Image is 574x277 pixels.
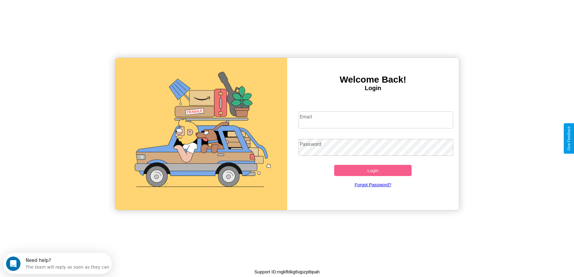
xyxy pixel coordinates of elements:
[115,58,287,210] img: gif
[334,165,412,176] button: Login
[6,257,20,271] iframe: Intercom live chat
[254,268,320,276] p: Support ID: mgkfblkg6vjpzptbpah
[2,2,112,19] div: Open Intercom Messenger
[287,85,459,92] h4: Login
[23,10,106,16] div: The team will reply as soon as they can
[296,176,450,193] a: Forgot Password?
[3,253,112,274] iframe: Intercom live chat discovery launcher
[567,126,571,151] div: Give Feedback
[287,74,459,85] h3: Welcome Back!
[23,5,106,10] div: Need help?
